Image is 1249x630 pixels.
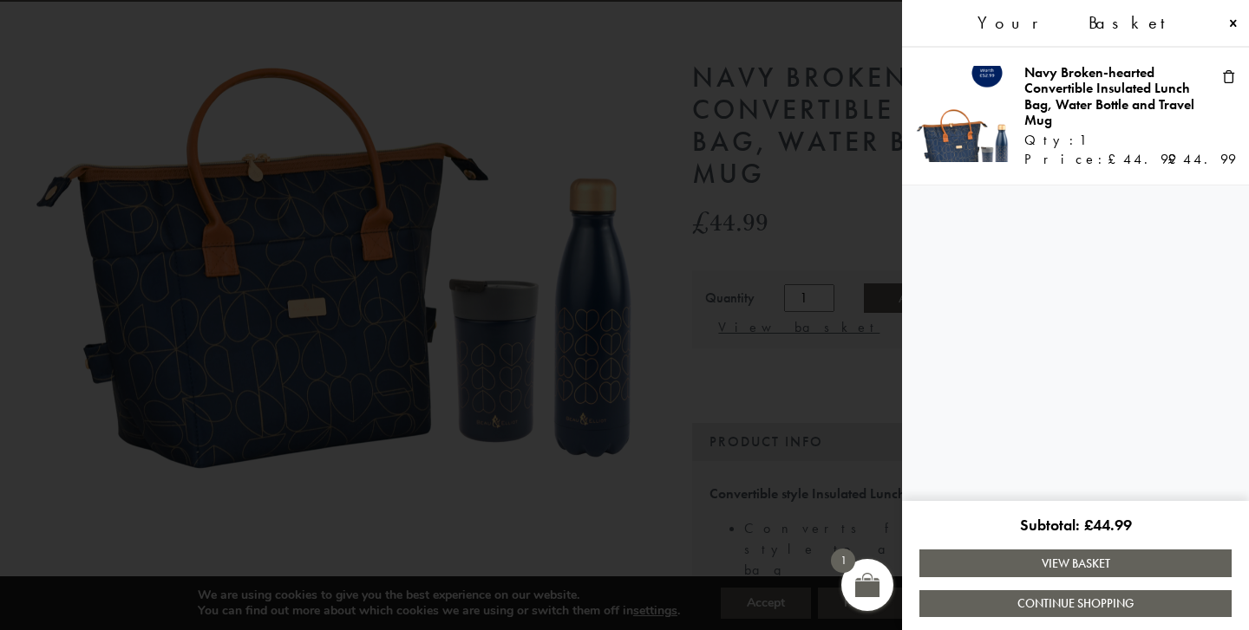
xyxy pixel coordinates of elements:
img: Navy Broken-hearted Convertible Lunch Bag, Water Bottle and Travel Mug [915,66,1011,162]
bdi: 44.99 [1084,515,1132,535]
bdi: 44.99 [1167,150,1236,168]
a: Navy Broken-hearted Convertible Insulated Lunch Bag, Water Bottle and Travel Mug [1024,63,1194,129]
span: £ [1167,150,1183,168]
span: 1 [1079,133,1086,148]
div: Qty: [1024,133,1210,152]
a: View Basket [919,549,1232,576]
span: £ [1108,150,1123,168]
span: £ [1084,515,1093,535]
span: Your Basket [978,13,1180,33]
span: Subtotal [1020,515,1084,535]
bdi: 44.99 [1108,150,1176,168]
a: Continue Shopping [919,590,1232,617]
span: 1 [831,549,855,573]
div: Price: [1024,152,1210,167]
